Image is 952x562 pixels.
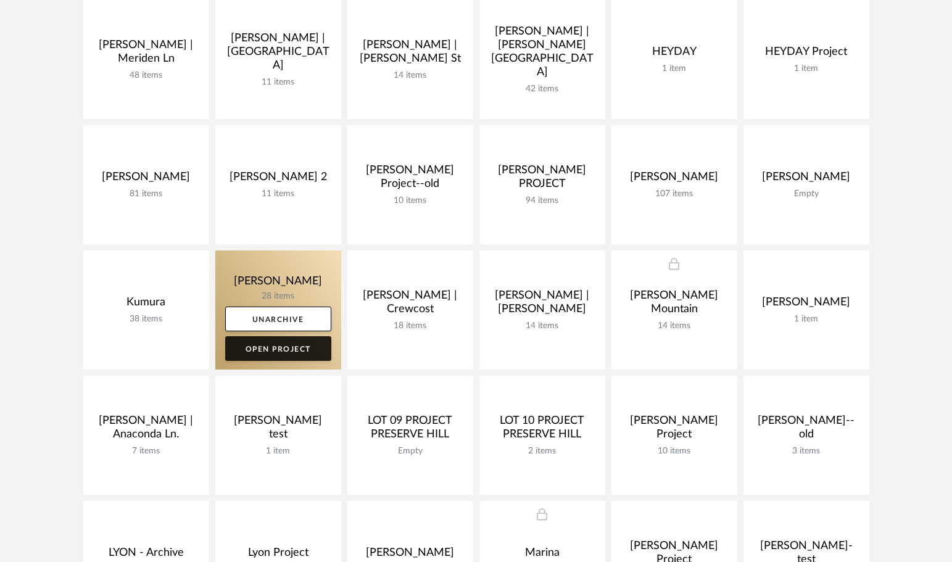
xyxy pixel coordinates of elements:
[225,77,331,88] div: 11 items
[489,25,595,84] div: [PERSON_NAME] | [PERSON_NAME][GEOGRAPHIC_DATA]
[753,414,859,446] div: [PERSON_NAME]--old
[753,295,859,314] div: [PERSON_NAME]
[93,295,199,314] div: Kumura
[621,170,727,189] div: [PERSON_NAME]
[93,70,199,81] div: 48 items
[93,446,199,457] div: 7 items
[357,289,463,321] div: [PERSON_NAME] | Crewcost
[621,289,727,321] div: [PERSON_NAME] Mountain
[93,38,199,70] div: [PERSON_NAME] | Meriden Ln
[621,446,727,457] div: 10 items
[357,321,463,331] div: 18 items
[489,321,595,331] div: 14 items
[225,336,331,361] a: Open Project
[357,414,463,446] div: LOT 09 PROJECT PRESERVE HILL
[621,45,727,64] div: HEYDAY
[753,64,859,74] div: 1 item
[225,414,331,446] div: [PERSON_NAME] test
[93,414,199,446] div: [PERSON_NAME] | Anaconda Ln.
[489,446,595,457] div: 2 items
[489,289,595,321] div: [PERSON_NAME] | [PERSON_NAME]
[489,84,595,94] div: 42 items
[753,170,859,189] div: [PERSON_NAME]
[753,189,859,199] div: Empty
[225,446,331,457] div: 1 item
[621,414,727,446] div: [PERSON_NAME] Project
[753,446,859,457] div: 3 items
[489,196,595,206] div: 94 items
[225,170,331,189] div: [PERSON_NAME] 2
[225,189,331,199] div: 11 items
[357,163,463,196] div: [PERSON_NAME] Project--old
[357,70,463,81] div: 14 items
[357,196,463,206] div: 10 items
[621,321,727,331] div: 14 items
[489,414,595,446] div: LOT 10 PROJECT PRESERVE HILL
[225,307,331,331] a: Unarchive
[753,314,859,324] div: 1 item
[621,64,727,74] div: 1 item
[621,189,727,199] div: 107 items
[93,314,199,324] div: 38 items
[225,31,331,77] div: [PERSON_NAME] | [GEOGRAPHIC_DATA]
[93,170,199,189] div: [PERSON_NAME]
[357,446,463,457] div: Empty
[357,38,463,70] div: [PERSON_NAME] | [PERSON_NAME] St
[93,189,199,199] div: 81 items
[489,163,595,196] div: [PERSON_NAME] PROJECT
[753,45,859,64] div: HEYDAY Project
